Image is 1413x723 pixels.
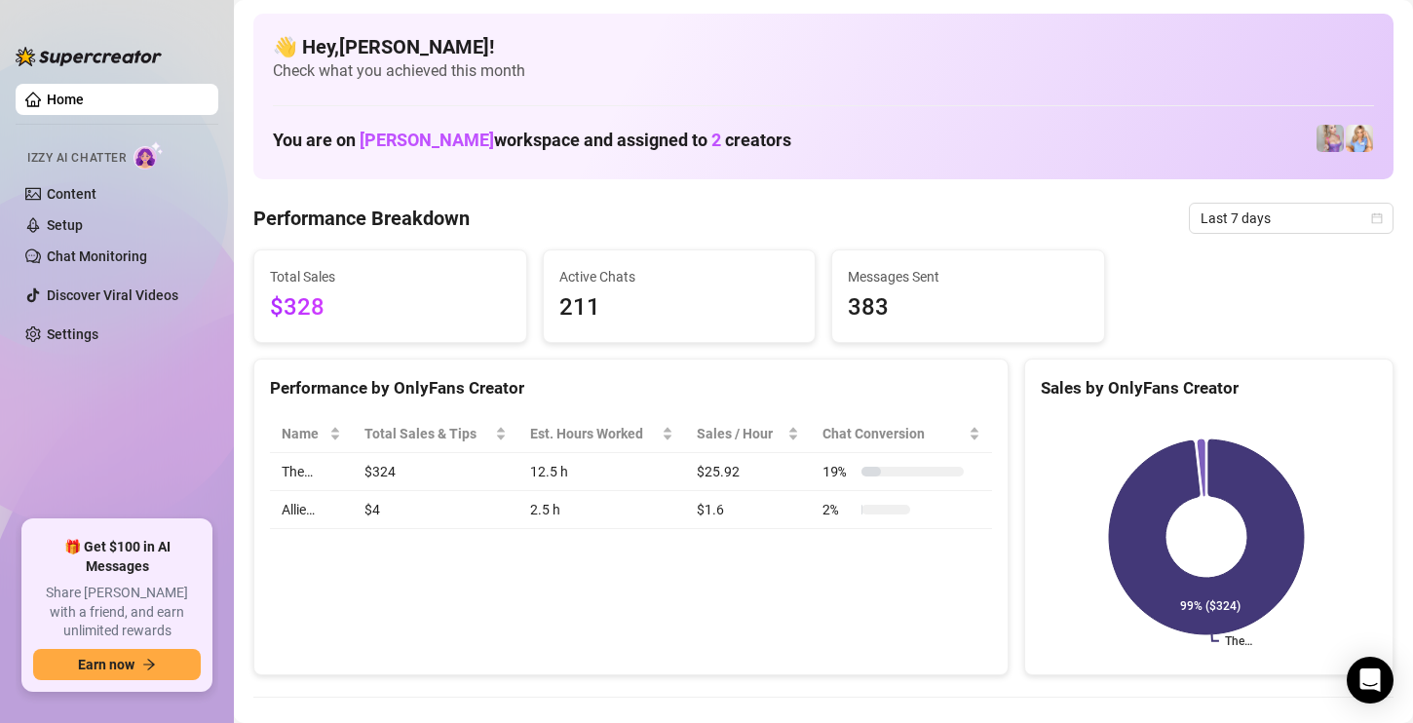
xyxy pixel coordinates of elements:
td: $324 [353,453,518,491]
img: Allie [1317,125,1344,152]
th: Chat Conversion [811,415,991,453]
div: Sales by OnlyFans Creator [1041,375,1377,401]
td: $4 [353,491,518,529]
td: $1.6 [685,491,811,529]
td: 12.5 h [518,453,685,491]
span: Total Sales & Tips [364,423,491,444]
span: 383 [848,289,1088,326]
text: The… [1225,634,1252,648]
div: Open Intercom Messenger [1347,657,1394,704]
th: Total Sales & Tips [353,415,518,453]
span: 2 [711,130,721,150]
img: The [1346,125,1373,152]
a: Home [47,92,84,107]
span: 211 [559,289,800,326]
td: 2.5 h [518,491,685,529]
td: The… [270,453,353,491]
th: Sales / Hour [685,415,811,453]
div: Performance by OnlyFans Creator [270,375,992,401]
a: Chat Monitoring [47,248,147,264]
span: Name [282,423,325,444]
span: Sales / Hour [697,423,783,444]
h4: 👋 Hey, [PERSON_NAME] ! [273,33,1374,60]
th: Name [270,415,353,453]
span: Izzy AI Chatter [27,149,126,168]
h4: Performance Breakdown [253,205,470,232]
span: $328 [270,289,511,326]
a: Settings [47,326,98,342]
img: AI Chatter [134,141,164,170]
div: Est. Hours Worked [530,423,658,444]
span: Last 7 days [1201,204,1382,233]
span: Earn now [78,657,134,672]
span: Share [PERSON_NAME] with a friend, and earn unlimited rewards [33,584,201,641]
span: Active Chats [559,266,800,287]
td: $25.92 [685,453,811,491]
span: [PERSON_NAME] [360,130,494,150]
span: 19 % [822,461,854,482]
span: Total Sales [270,266,511,287]
td: Allie… [270,491,353,529]
a: Setup [47,217,83,233]
a: Content [47,186,96,202]
h1: You are on workspace and assigned to creators [273,130,791,151]
span: 🎁 Get $100 in AI Messages [33,538,201,576]
button: Earn nowarrow-right [33,649,201,680]
span: Check what you achieved this month [273,60,1374,82]
a: Discover Viral Videos [47,287,178,303]
span: Chat Conversion [822,423,964,444]
img: logo-BBDzfeDw.svg [16,47,162,66]
span: calendar [1371,212,1383,224]
span: 2 % [822,499,854,520]
span: arrow-right [142,658,156,671]
span: Messages Sent [848,266,1088,287]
